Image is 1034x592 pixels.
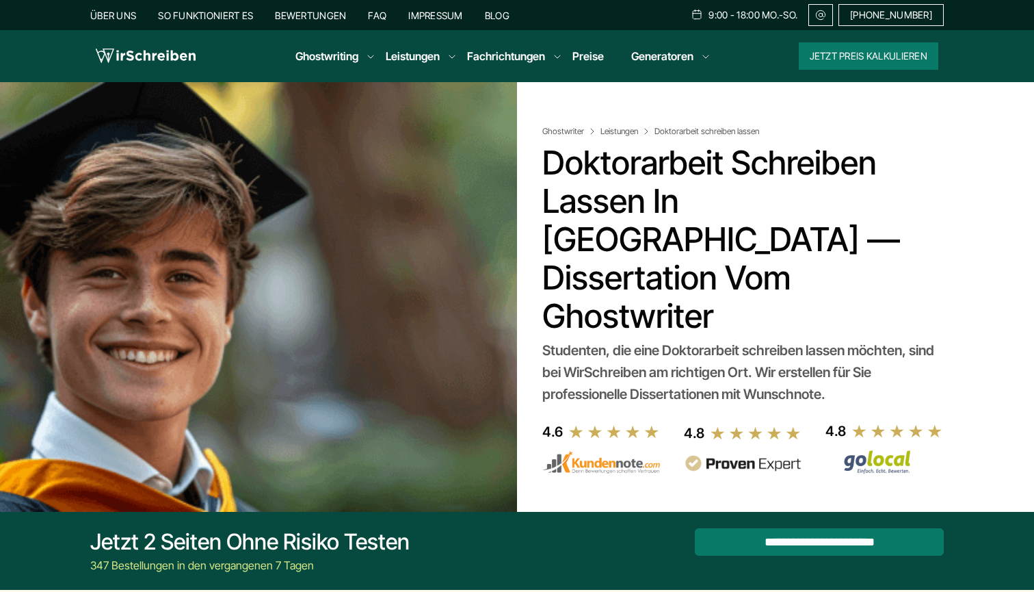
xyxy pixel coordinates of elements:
img: stars [568,424,660,439]
img: Wirschreiben Bewertungen [825,450,943,474]
img: Email [814,10,827,21]
div: Studenten, die eine Doktorarbeit schreiben lassen möchten, sind bei WirSchreiben am richtigen Ort... [542,339,938,405]
img: kundennote [542,451,660,474]
a: So funktioniert es [158,10,253,21]
a: Fachrichtungen [467,48,545,64]
a: Bewertungen [275,10,346,21]
a: Preise [572,49,604,63]
a: Ghostwriter [542,126,598,137]
div: 4.8 [684,422,704,444]
img: Schedule [691,9,703,20]
a: Generatoren [631,48,693,64]
a: Ghostwriting [295,48,358,64]
img: stars [710,426,801,441]
div: 4.6 [542,421,563,443]
img: logo wirschreiben [96,46,196,66]
h1: Doktorarbeit schreiben lassen in [GEOGRAPHIC_DATA] — Dissertation vom Ghostwriter [542,144,938,335]
a: FAQ [368,10,386,21]
div: 4.8 [825,420,846,442]
a: Impressum [408,10,463,21]
a: Über uns [90,10,136,21]
span: 9:00 - 18:00 Mo.-So. [708,10,797,21]
img: stars [851,424,943,439]
div: Jetzt 2 Seiten ohne Risiko testen [90,528,410,556]
span: Doktorarbeit schreiben lassen [654,126,759,137]
a: [PHONE_NUMBER] [838,4,944,26]
a: Leistungen [386,48,440,64]
button: Jetzt Preis kalkulieren [799,42,938,70]
a: Leistungen [600,126,652,137]
span: [PHONE_NUMBER] [850,10,932,21]
div: 347 Bestellungen in den vergangenen 7 Tagen [90,557,410,574]
img: provenexpert reviews [684,455,801,472]
a: Blog [485,10,509,21]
